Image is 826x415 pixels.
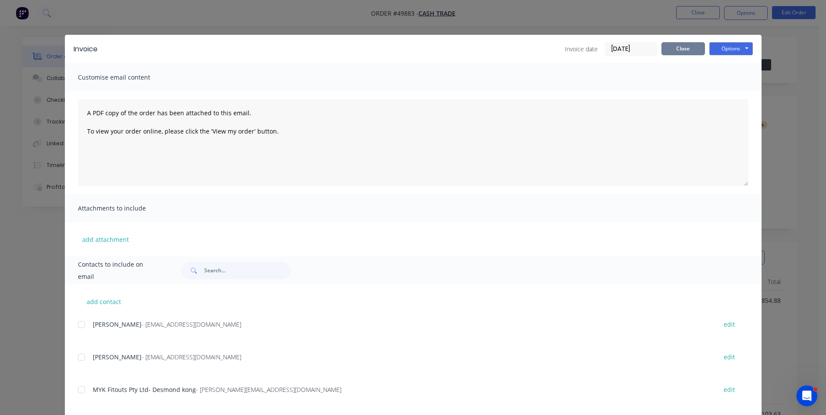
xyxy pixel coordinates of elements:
[78,295,130,308] button: add contact
[196,385,341,394] span: - [PERSON_NAME][EMAIL_ADDRESS][DOMAIN_NAME]
[796,385,817,406] iframe: Intercom live chat
[718,351,740,363] button: edit
[709,42,753,55] button: Options
[718,384,740,395] button: edit
[142,353,241,361] span: - [EMAIL_ADDRESS][DOMAIN_NAME]
[718,318,740,330] button: edit
[565,44,598,54] span: Invoice date
[78,99,748,186] textarea: A PDF copy of the order has been attached to this email. To view your order online, please click ...
[78,71,174,84] span: Customise email content
[204,262,290,279] input: Search...
[93,320,142,328] span: [PERSON_NAME]
[661,42,705,55] button: Close
[142,320,241,328] span: - [EMAIL_ADDRESS][DOMAIN_NAME]
[78,258,160,283] span: Contacts to include on email
[74,44,98,54] div: Invoice
[78,233,133,246] button: add attachment
[93,353,142,361] span: [PERSON_NAME]
[78,202,174,214] span: Attachments to include
[93,385,196,394] span: MYK Fitouts Pty Ltd- Desmond kong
